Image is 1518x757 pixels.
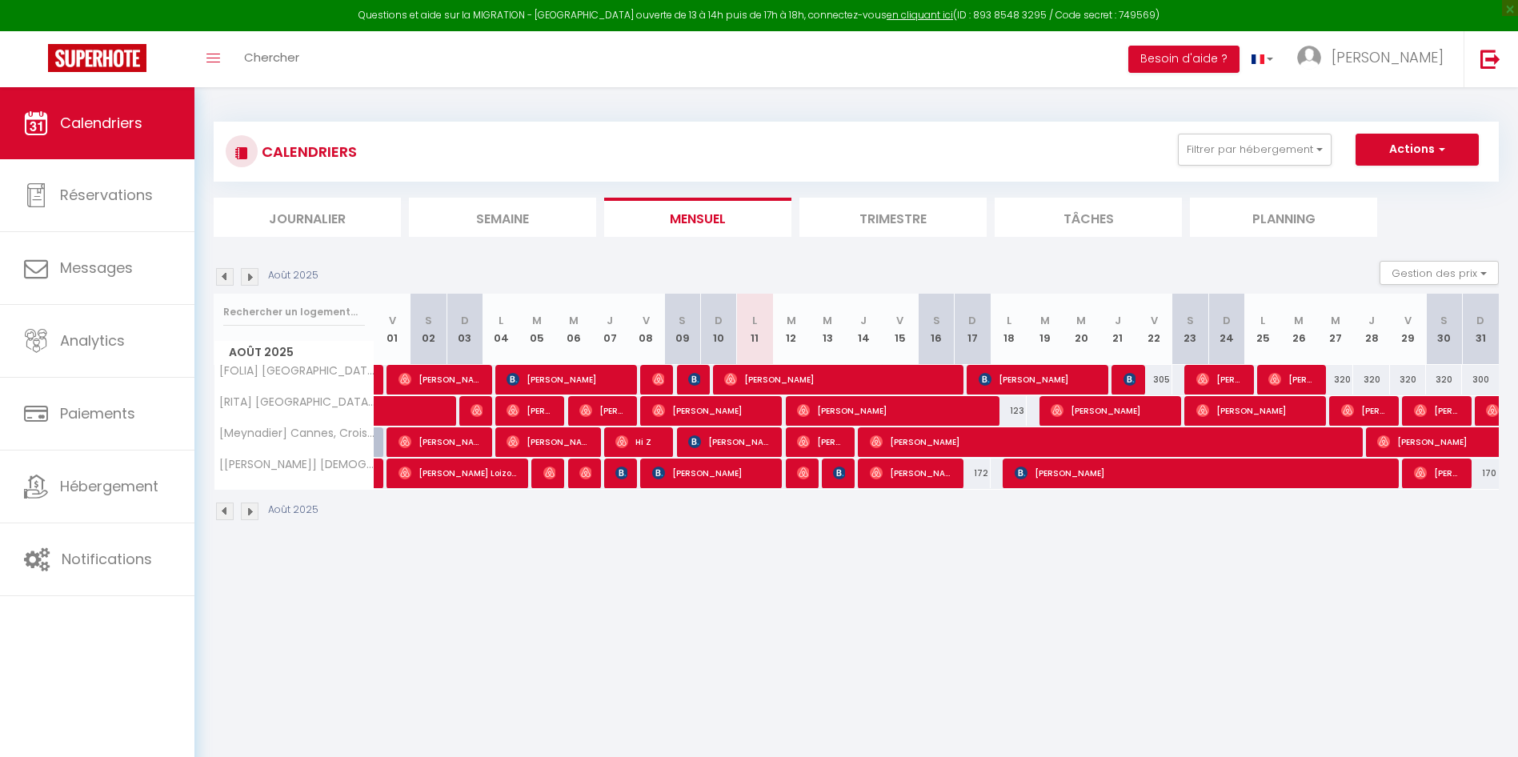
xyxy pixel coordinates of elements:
abbr: D [461,313,469,328]
span: [PERSON_NAME] Loizos Papoutes [399,458,519,488]
span: [RITA] [GEOGRAPHIC_DATA], [GEOGRAPHIC_DATA] à 3 minutes - [GEOGRAPHIC_DATA][PERSON_NAME] [217,396,377,408]
span: Hébergement [60,476,158,496]
abbr: V [643,313,650,328]
abbr: S [425,313,432,328]
iframe: LiveChat chat widget [1451,690,1518,757]
div: 320 [1390,365,1426,395]
span: Août 2025 [214,341,374,364]
abbr: L [1260,313,1265,328]
span: [FOLIA] [GEOGRAPHIC_DATA], [GEOGRAPHIC_DATA] à 3 min - Vue mer [217,365,377,377]
th: 07 [591,294,627,365]
abbr: S [679,313,686,328]
span: [PERSON_NAME] [797,458,809,488]
div: 123 [991,396,1027,426]
th: 29 [1390,294,1426,365]
th: 04 [483,294,519,365]
abbr: D [968,313,976,328]
li: Planning [1190,198,1377,237]
span: [PERSON_NAME] [652,395,772,426]
span: [PERSON_NAME] [615,458,627,488]
span: [PERSON_NAME] [471,395,483,426]
span: [PERSON_NAME] [507,427,591,457]
abbr: D [715,313,723,328]
button: Gestion des prix [1380,261,1499,285]
th: 23 [1172,294,1208,365]
span: [PERSON_NAME] [399,364,483,395]
th: 31 [1462,294,1499,365]
span: [PERSON_NAME] [1414,395,1462,426]
th: 13 [809,294,845,365]
span: [PERSON_NAME] [1268,364,1316,395]
th: 11 [737,294,773,365]
img: ... [1297,46,1321,70]
th: 02 [411,294,447,365]
a: en cliquant ici [887,8,953,22]
p: Août 2025 [268,268,318,283]
abbr: M [1294,313,1304,328]
abbr: D [1223,313,1231,328]
span: [PERSON_NAME] [1123,364,1135,395]
abbr: L [1007,313,1011,328]
abbr: S [933,313,940,328]
th: 03 [447,294,483,365]
th: 08 [628,294,664,365]
th: 09 [664,294,700,365]
abbr: S [1187,313,1194,328]
span: [PERSON_NAME] [652,364,664,395]
abbr: M [569,313,579,328]
span: [PERSON_NAME] [543,458,555,488]
span: [PERSON_NAME] [507,364,627,395]
div: 305 [1135,365,1172,395]
span: Notifications [62,549,152,569]
th: 06 [555,294,591,365]
th: 16 [918,294,954,365]
abbr: M [1076,313,1086,328]
abbr: J [607,313,613,328]
abbr: V [1151,313,1158,328]
span: Hi Z [615,427,663,457]
span: Analytics [60,330,125,350]
span: [PERSON_NAME] [688,427,772,457]
abbr: J [1115,313,1121,328]
abbr: M [1331,313,1340,328]
abbr: J [860,313,867,328]
th: 05 [519,294,555,365]
abbr: M [823,313,832,328]
abbr: V [896,313,903,328]
span: [PERSON_NAME] [1332,47,1444,67]
th: 19 [1027,294,1063,365]
span: [PERSON_NAME] [724,364,952,395]
span: [Meynadier] Cannes, Croisette, Plage [217,427,377,439]
span: [PERSON_NAME] [579,458,591,488]
li: Trimestre [799,198,987,237]
span: Paiements [60,403,135,423]
abbr: V [389,313,396,328]
span: [PERSON_NAME] [688,364,700,395]
span: [PERSON_NAME] [579,395,627,426]
span: [PERSON_NAME] [1196,395,1316,426]
abbr: M [1040,313,1050,328]
span: [PERSON_NAME] [833,458,845,488]
abbr: S [1440,313,1448,328]
span: [PERSON_NAME] [797,427,845,457]
abbr: M [787,313,796,328]
a: ... [PERSON_NAME] [1285,31,1464,87]
button: Besoin d'aide ? [1128,46,1240,73]
span: Calendriers [60,113,142,133]
span: [PERSON_NAME] [979,364,1099,395]
span: Réservations [60,185,153,205]
th: 17 [955,294,991,365]
span: [PERSON_NAME] [1414,458,1462,488]
div: 320 [1426,365,1462,395]
div: 320 [1353,365,1389,395]
span: [PERSON_NAME] [1196,364,1244,395]
span: [PERSON_NAME] [870,427,1350,457]
li: Semaine [409,198,596,237]
div: 170 [1462,459,1499,488]
div: 320 [1317,365,1353,395]
span: [PERSON_NAME] [1015,458,1387,488]
abbr: V [1404,313,1412,328]
img: Super Booking [48,44,146,72]
th: 30 [1426,294,1462,365]
div: 300 [1462,365,1499,395]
